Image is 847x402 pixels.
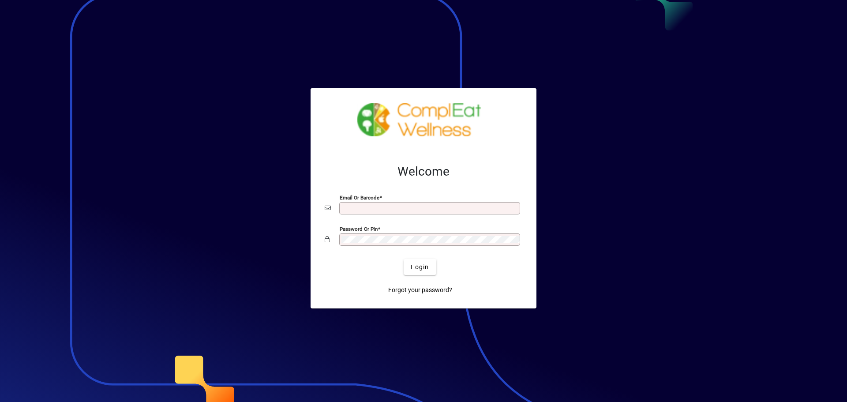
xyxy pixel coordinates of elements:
[411,263,429,272] span: Login
[404,259,436,275] button: Login
[325,164,522,179] h2: Welcome
[385,282,456,298] a: Forgot your password?
[340,226,378,232] mat-label: Password or Pin
[340,195,379,201] mat-label: Email or Barcode
[388,286,452,295] span: Forgot your password?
